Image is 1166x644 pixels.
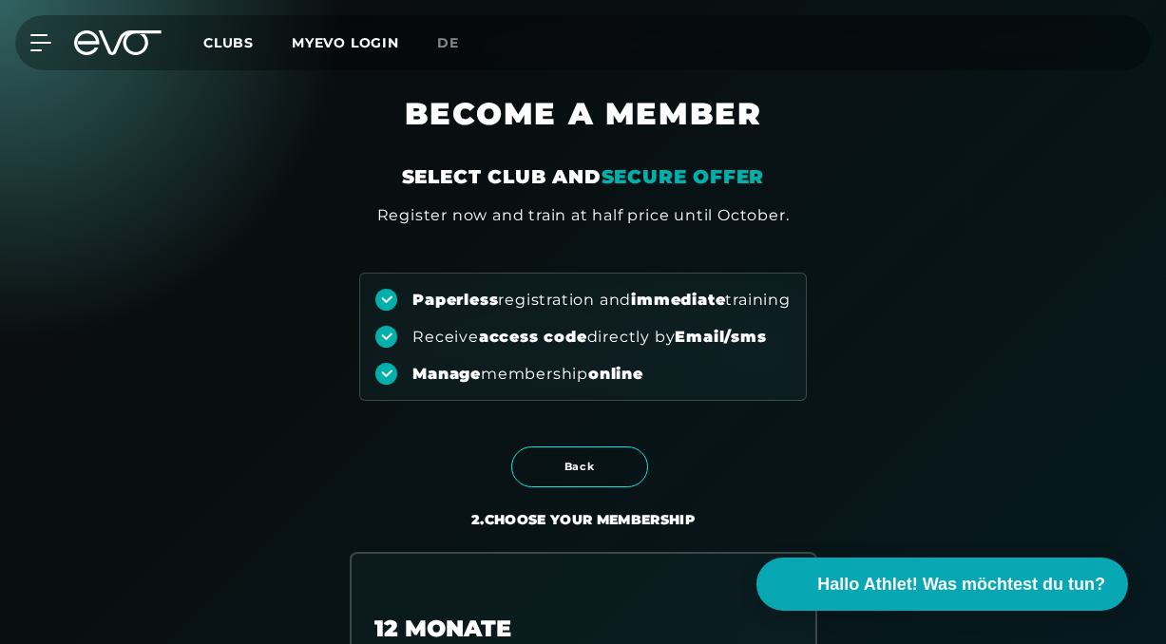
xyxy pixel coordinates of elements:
div: registration and training [412,290,791,311]
a: Back [511,447,656,465]
a: MYEVO LOGIN [292,34,399,51]
span: Hallo Athlet! Was möchtest du tun? [817,572,1105,597]
strong: online [588,365,643,383]
strong: immediate [631,291,725,309]
em: SECURE OFFER [602,165,765,188]
strong: Email/sms [675,328,766,346]
span: de [437,34,459,51]
a: Clubs [203,33,292,51]
div: Receive directly by [412,327,766,348]
div: membership [412,364,643,385]
button: Hallo Athlet! Was möchtest du tun? [756,558,1128,611]
div: 2. Choose your membership [471,510,695,529]
strong: Paperless [412,291,498,309]
h1: BECOME A MEMBER [146,95,1021,163]
a: de [437,32,482,54]
span: Clubs [203,34,254,51]
strong: access code [479,328,587,346]
div: Register now and train at half price until October. [377,204,790,227]
div: SELECT CLUB AND [402,163,765,190]
span: Back [529,459,630,475]
strong: Manage [412,365,481,383]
